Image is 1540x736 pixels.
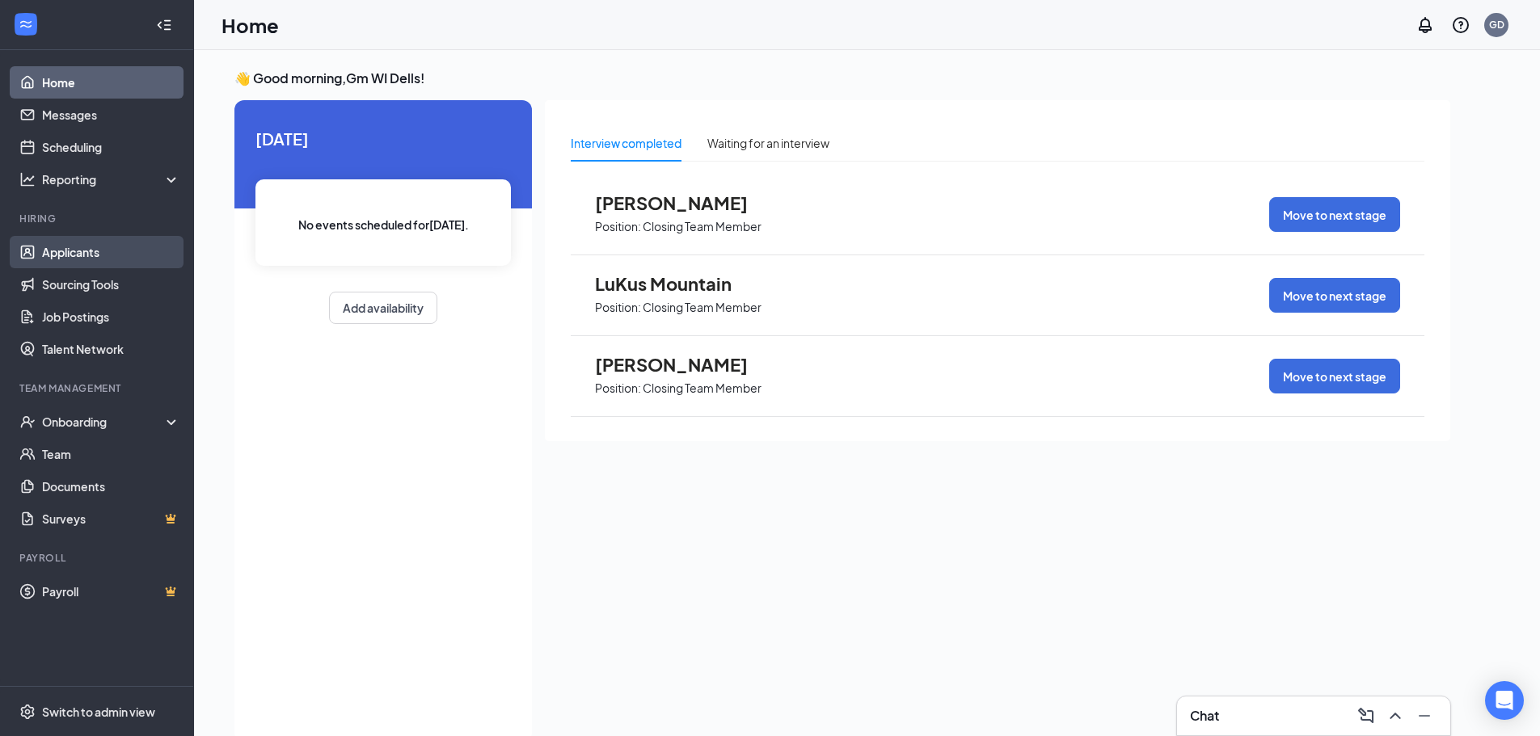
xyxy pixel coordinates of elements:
a: Talent Network [42,333,180,365]
h3: Chat [1190,707,1219,725]
p: Closing Team Member [643,219,762,234]
p: Position: [595,300,641,315]
button: Move to next stage [1269,278,1400,313]
svg: Minimize [1415,706,1434,725]
button: ComposeMessage [1353,703,1379,729]
svg: Settings [19,704,36,720]
div: Payroll [19,551,177,565]
span: LuKus Mountain [595,273,773,294]
div: Waiting for an interview [707,134,829,152]
p: Closing Team Member [643,300,762,315]
div: Onboarding [42,414,167,430]
div: Switch to admin view [42,704,155,720]
button: Move to next stage [1269,359,1400,393]
svg: UserCheck [19,414,36,430]
div: Interview completed [571,134,681,152]
a: Scheduling [42,131,180,163]
a: PayrollCrown [42,575,180,608]
span: [PERSON_NAME] [595,354,773,375]
a: SurveysCrown [42,503,180,535]
span: [DATE] [255,126,511,151]
button: Minimize [1411,703,1437,729]
svg: ChevronUp [1386,706,1405,725]
div: Team Management [19,381,177,395]
a: Documents [42,470,180,503]
div: Hiring [19,212,177,225]
svg: Collapse [156,17,172,33]
svg: ComposeMessage [1356,706,1376,725]
button: Move to next stage [1269,197,1400,232]
a: Applicants [42,236,180,268]
a: Team [42,438,180,470]
button: Add availability [329,292,437,324]
svg: QuestionInfo [1451,15,1470,35]
p: Closing Team Member [643,381,762,396]
svg: Notifications [1416,15,1435,35]
p: Position: [595,219,641,234]
a: Home [42,66,180,99]
button: ChevronUp [1382,703,1408,729]
h3: 👋 Good morning, Gm WI Dells ! [234,69,1450,87]
svg: WorkstreamLogo [18,16,34,32]
p: Position: [595,381,641,396]
a: Messages [42,99,180,131]
div: GD [1489,18,1504,32]
a: Job Postings [42,301,180,333]
div: Reporting [42,171,181,187]
div: Open Intercom Messenger [1485,681,1524,720]
a: Sourcing Tools [42,268,180,301]
span: [PERSON_NAME] [595,192,773,213]
svg: Analysis [19,171,36,187]
span: No events scheduled for [DATE] . [298,216,469,233]
h1: Home [222,11,279,39]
